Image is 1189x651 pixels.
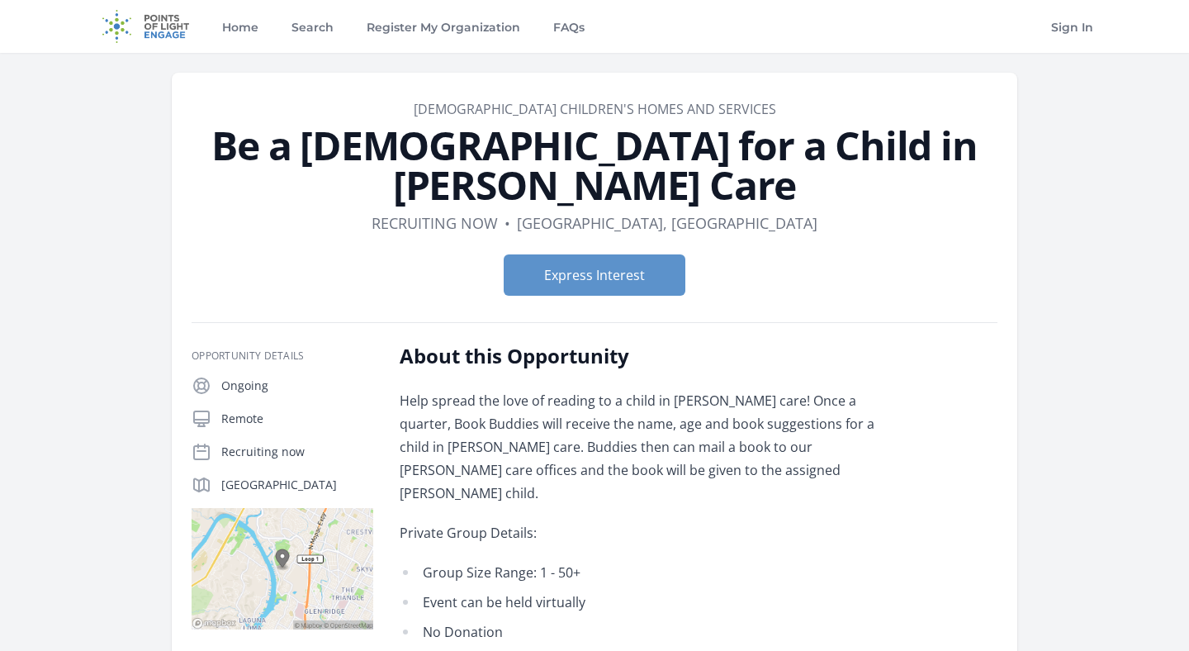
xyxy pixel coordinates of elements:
h2: About this Opportunity [400,343,883,369]
div: • [504,211,510,235]
p: [GEOGRAPHIC_DATA] [221,477,373,493]
dd: [GEOGRAPHIC_DATA], [GEOGRAPHIC_DATA] [517,211,817,235]
p: Recruiting now [221,444,373,460]
p: Private Group Details: [400,521,883,544]
img: Map [192,508,373,630]
p: Ongoing [221,378,373,394]
h3: Opportunity Details [192,349,373,363]
li: Event can be held virtually [400,591,883,614]
p: Help spread the love of reading to a child in [PERSON_NAME] care! Once a quarter, Book Buddies wi... [400,389,883,505]
li: No Donation [400,620,883,644]
h1: Be a [DEMOGRAPHIC_DATA] for a Child in [PERSON_NAME] Care [192,126,997,205]
a: [DEMOGRAPHIC_DATA] Children's Homes and Services [414,100,776,118]
p: Remote [221,411,373,427]
dd: Recruiting now [372,211,498,235]
button: Express Interest [504,254,685,296]
li: Group Size Range: 1 - 50+ [400,561,883,584]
